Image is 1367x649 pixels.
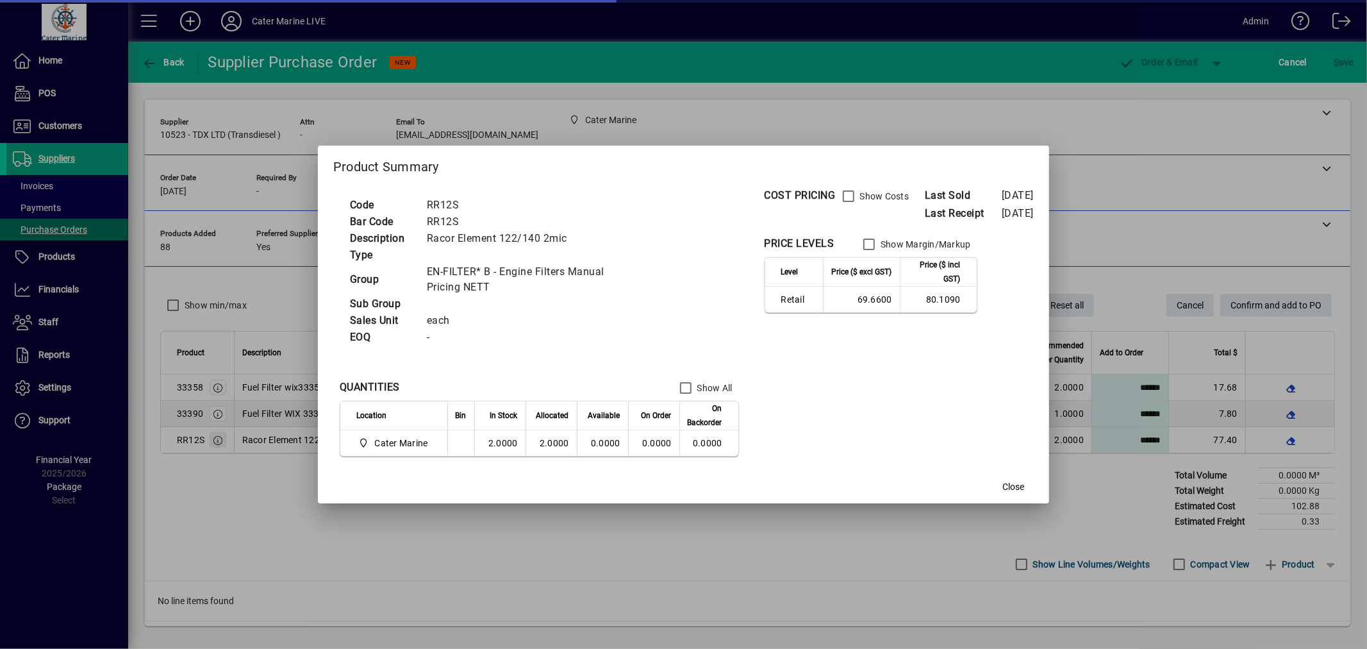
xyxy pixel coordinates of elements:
[356,409,386,423] span: Location
[823,287,900,312] td: 69.6600
[900,287,977,312] td: 80.1090
[344,230,420,247] td: Description
[474,430,526,456] td: 2.0000
[695,382,733,394] label: Show All
[344,312,420,329] td: Sales Unit
[375,437,428,450] span: Cater Marine
[420,312,654,329] td: each
[577,430,628,456] td: 0.0000
[344,329,420,346] td: EOQ
[420,329,654,346] td: -
[344,264,420,296] td: Group
[344,247,420,264] td: Type
[526,430,577,456] td: 2.0000
[420,214,654,230] td: RR12S
[344,197,420,214] td: Code
[688,401,722,430] span: On Backorder
[420,197,654,214] td: RR12S
[356,435,433,451] span: Cater Marine
[925,188,1002,203] span: Last Sold
[318,146,1049,183] h2: Product Summary
[536,409,569,423] span: Allocated
[340,380,400,395] div: QUANTITIES
[925,206,1002,221] span: Last Receipt
[420,230,654,247] td: Racor Element 122/140 2mic
[993,475,1034,498] button: Close
[857,190,909,203] label: Show Costs
[1002,207,1034,219] span: [DATE]
[344,296,420,312] td: Sub Group
[1002,480,1024,494] span: Close
[642,438,672,448] span: 0.0000
[908,258,961,286] span: Price ($ incl GST)
[588,409,620,423] span: Available
[642,409,672,423] span: On Order
[490,409,518,423] span: In Stock
[679,430,738,456] td: 0.0000
[1002,189,1034,201] span: [DATE]
[344,214,420,230] td: Bar Code
[456,409,467,423] span: Bin
[878,238,971,251] label: Show Margin/Markup
[765,188,836,203] div: COST PRICING
[420,264,654,296] td: EN-FILTER* B - Engine Filters Manual Pricing NETT
[781,265,799,279] span: Level
[765,236,834,251] div: PRICE LEVELS
[832,265,892,279] span: Price ($ excl GST)
[781,293,815,306] span: Retail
